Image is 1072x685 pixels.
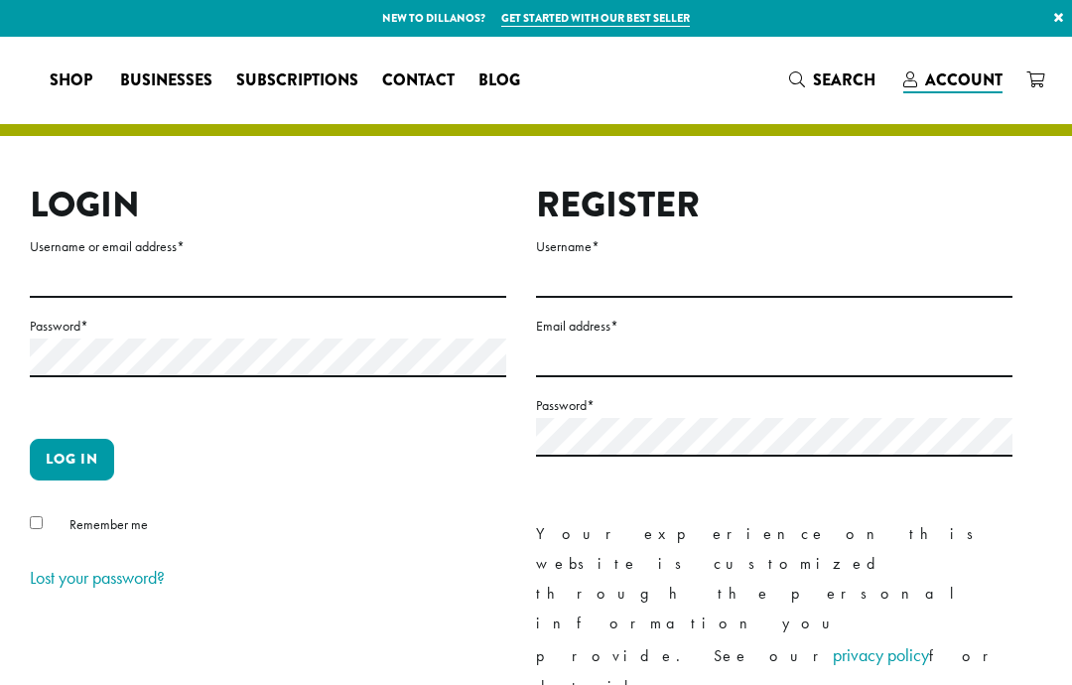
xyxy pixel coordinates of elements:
span: Account [925,68,1003,91]
h2: Login [30,184,506,226]
a: Lost your password? [30,566,165,589]
span: Subscriptions [236,68,358,93]
label: Email address [536,314,1012,339]
a: privacy policy [833,643,929,666]
label: Password [536,393,1012,418]
label: Password [30,314,506,339]
span: Blog [478,68,520,93]
span: Businesses [120,68,212,93]
a: Search [777,64,891,96]
h2: Register [536,184,1012,226]
a: Get started with our best seller [501,10,690,27]
a: Shop [38,65,108,96]
span: Remember me [69,515,148,533]
span: Search [813,68,875,91]
button: Log in [30,439,114,480]
span: Shop [50,68,92,93]
span: Contact [382,68,455,93]
label: Username or email address [30,234,506,259]
label: Username [536,234,1012,259]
